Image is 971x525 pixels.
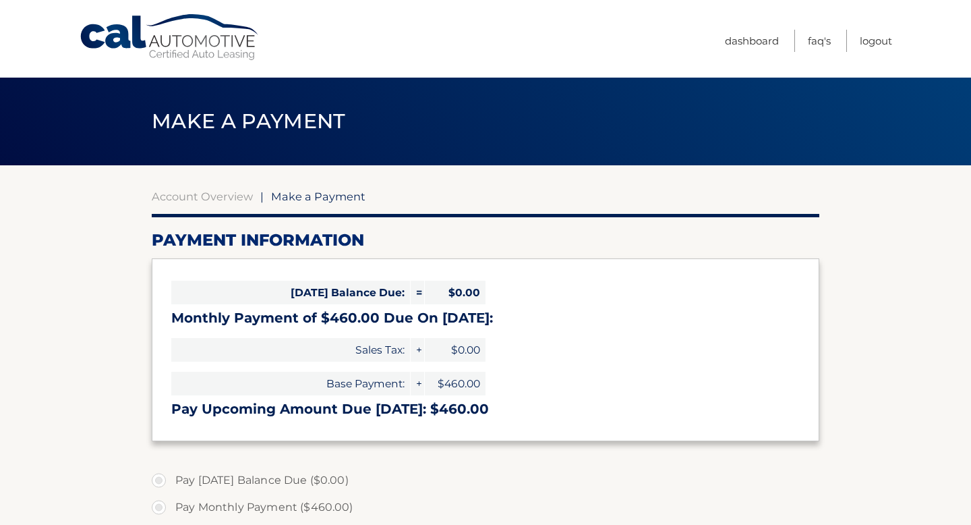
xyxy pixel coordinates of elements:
[271,190,365,203] span: Make a Payment
[411,338,424,362] span: +
[171,310,800,327] h3: Monthly Payment of $460.00 Due On [DATE]:
[260,190,264,203] span: |
[152,494,819,521] label: Pay Monthly Payment ($460.00)
[411,372,424,395] span: +
[425,281,486,304] span: $0.00
[152,190,253,203] a: Account Overview
[79,13,261,61] a: Cal Automotive
[152,467,819,494] label: Pay [DATE] Balance Due ($0.00)
[808,30,831,52] a: FAQ's
[152,230,819,250] h2: Payment Information
[171,401,800,418] h3: Pay Upcoming Amount Due [DATE]: $460.00
[411,281,424,304] span: =
[171,372,410,395] span: Base Payment:
[425,372,486,395] span: $460.00
[171,338,410,362] span: Sales Tax:
[425,338,486,362] span: $0.00
[171,281,410,304] span: [DATE] Balance Due:
[725,30,779,52] a: Dashboard
[152,109,345,134] span: Make a Payment
[860,30,892,52] a: Logout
